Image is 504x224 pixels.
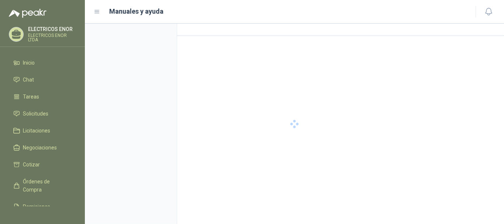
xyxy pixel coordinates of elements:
[9,158,76,172] a: Cotizar
[109,6,163,17] h1: Manuales y ayuda
[28,27,76,32] p: ELECTRICOS ENOR
[9,200,76,214] a: Remisiones
[23,93,39,101] span: Tareas
[9,73,76,87] a: Chat
[9,56,76,70] a: Inicio
[9,90,76,104] a: Tareas
[23,178,69,194] span: Órdenes de Compra
[9,9,46,18] img: Logo peakr
[9,124,76,138] a: Licitaciones
[23,110,48,118] span: Solicitudes
[9,175,76,197] a: Órdenes de Compra
[23,127,50,135] span: Licitaciones
[23,76,34,84] span: Chat
[28,33,76,42] p: ELECTRICOS ENOR LTDA
[23,161,40,169] span: Cotizar
[9,141,76,155] a: Negociaciones
[9,107,76,121] a: Solicitudes
[23,59,35,67] span: Inicio
[23,144,57,152] span: Negociaciones
[23,203,50,211] span: Remisiones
